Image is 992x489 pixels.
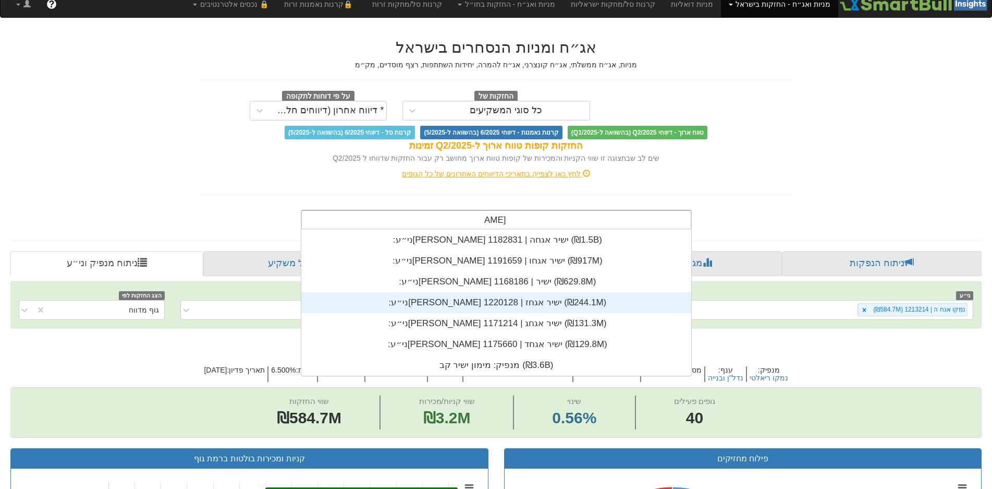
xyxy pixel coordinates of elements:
span: על פי דוחות לתקופה [282,91,354,102]
span: קרנות סל - דיווחי 6/2025 (בהשוואה ל-5/2025) [285,126,415,139]
span: שינוי [567,397,581,405]
span: ₪584.7M [277,409,341,426]
h5: מנפיק : [746,366,791,383]
span: גופים פעילים [674,397,715,405]
div: ני״ע: ‏[PERSON_NAME] ישיר אגחד | 1175660 ‎(₪129.8M)‎ [301,334,691,355]
h2: אג״ח ומניות הנסחרים בישראל [199,39,793,56]
span: 40 [674,407,715,430]
button: נדל"ן ובנייה [708,374,743,382]
h5: מניות, אג״ח ממשלתי, אג״ח קונצרני, אג״ח להמרה, יחידות השתתפות, רצף מוסדיים, מק״מ [199,61,793,69]
div: ני״ע: ‏[PERSON_NAME] ישיר אגחה | 1182831 ‎(₪1.5B)‎ [301,230,691,251]
span: 0.56% [552,407,596,430]
span: קרנות נאמנות - דיווחי 6/2025 (בהשוואה ל-5/2025) [420,126,562,139]
div: גוף מדווח [129,305,159,315]
h5: ריבית : 6.500% [267,366,316,383]
h3: קניות ומכירות בולטות ברמת גוף [19,454,480,463]
div: מנפיק: ‏מימון ישיר קב ‎(₪3.6B)‎ [301,355,691,376]
span: הצג החזקות לפי [119,291,165,300]
span: שווי קניות/מכירות [419,397,475,405]
div: grid [301,230,691,376]
button: נמקו ריאלטי [750,374,788,382]
h5: ענף : [704,366,746,383]
div: ני״ע: ‏[PERSON_NAME] ישיר אגחג | 1171214 ‎(₪131.3M)‎ [301,313,691,334]
div: ני״ע: ‏[PERSON_NAME] ישיר אגחז | 1220128 ‎(₪244.1M)‎ [301,292,691,313]
div: שים לב שבתצוגה זו שווי הקניות והמכירות של קופות טווח ארוך מחושב רק עבור החזקות שדווחו ל Q2/2025 [199,153,793,163]
span: שווי החזקות [289,397,329,405]
a: ניתוח הנפקות [782,251,982,276]
div: כל סוגי המשקיעים [470,105,542,116]
a: ניתוח מנפיק וני״ע [10,251,203,276]
h5: תאריך פדיון : [DATE] [201,366,267,383]
span: ני״ע [956,291,973,300]
h2: נמקו אגח ה | 1213214 - ניתוח ני״ע [10,339,982,356]
div: לחץ כאן לצפייה בתאריכי הדיווחים האחרונים של כל הגופים [191,169,801,179]
a: פרופיל משקיע [203,251,399,276]
span: ₪3.2M [423,409,471,426]
div: * דיווח אחרון (דיווחים חלקיים) [272,105,384,116]
span: החזקות של [474,91,518,102]
div: החזקות קופות טווח ארוך ל-Q2/2025 זמינות [199,139,793,153]
span: טווח ארוך - דיווחי Q2/2025 (בהשוואה ל-Q1/2025) [568,126,707,139]
div: נמקו אגח ה | 1213214 (₪584.7M) [870,304,967,316]
h3: פילוח מחזיקים [512,454,974,463]
div: ני״ע: ‏[PERSON_NAME] ישיר | 1168186 ‎(₪629.8M)‎ [301,271,691,292]
div: ני״ע: ‏[PERSON_NAME] ישיר אגחו | 1191659 ‎(₪917M)‎ [301,251,691,271]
